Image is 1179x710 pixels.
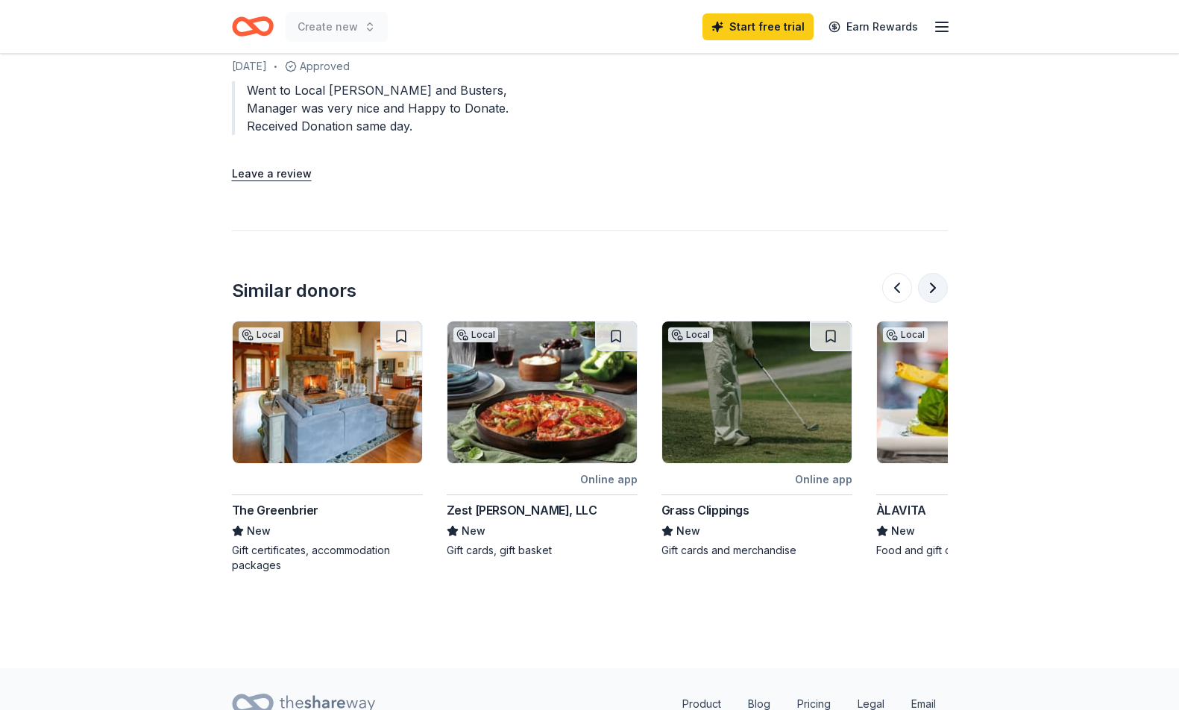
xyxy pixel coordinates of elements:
[883,327,928,342] div: Local
[876,501,926,519] div: ÀLAVITA
[795,470,852,488] div: Online app
[286,12,388,42] button: Create new
[447,501,597,519] div: Zest [PERSON_NAME], LLC
[661,501,749,519] div: Grass Clippings
[668,327,713,342] div: Local
[661,543,852,558] div: Gift cards and merchandise
[232,57,554,75] div: Approved
[876,321,1067,558] a: Image for ÀLAVITA LocalOnline appÀLAVITANewFood and gift cards
[820,13,927,40] a: Earn Rewards
[676,522,700,540] span: New
[247,522,271,540] span: New
[274,60,277,72] span: •
[877,321,1066,463] img: Image for ÀLAVITA
[232,279,356,303] div: Similar donors
[891,522,915,540] span: New
[232,165,312,183] button: Leave a review
[232,9,274,44] a: Home
[453,327,498,342] div: Local
[298,18,358,36] span: Create new
[447,543,638,558] div: Gift cards, gift basket
[702,13,814,40] a: Start free trial
[876,543,1067,558] div: Food and gift cards
[232,543,423,573] div: Gift certificates, accommodation packages
[580,470,638,488] div: Online app
[661,321,852,558] a: Image for Grass ClippingsLocalOnline appGrass ClippingsNewGift cards and merchandise
[232,81,554,135] div: Went to Local [PERSON_NAME] and Busters, Manager was very nice and Happy to Donate. Received Dona...
[662,321,852,463] img: Image for Grass Clippings
[239,327,283,342] div: Local
[232,501,318,519] div: The Greenbrier
[233,321,422,463] img: Image for The Greenbrier
[232,57,267,75] span: [DATE]
[447,321,638,558] a: Image for Zest Billings, LLCLocalOnline appZest [PERSON_NAME], LLCNewGift cards, gift basket
[447,321,637,463] img: Image for Zest Billings, LLC
[232,321,423,573] a: Image for The GreenbrierLocalThe GreenbrierNewGift certificates, accommodation packages
[462,522,485,540] span: New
